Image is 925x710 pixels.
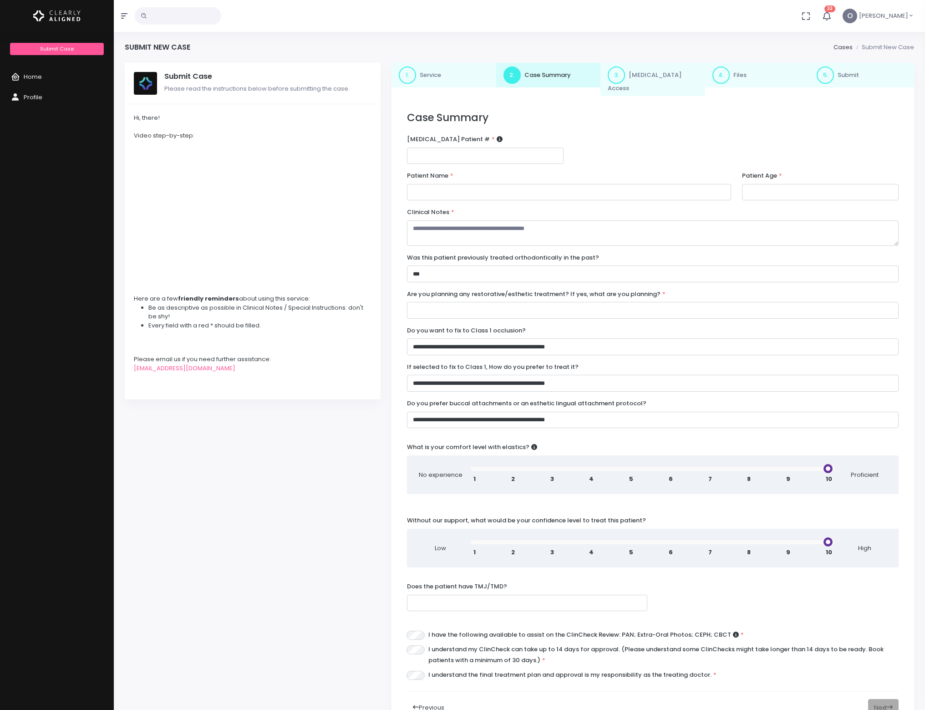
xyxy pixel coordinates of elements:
span: 9 [786,548,790,557]
span: 1. [399,66,416,84]
span: 3 [550,475,554,484]
span: 1 [473,475,476,484]
span: Profile [24,93,42,102]
span: 5. [817,66,834,84]
span: Home [24,72,42,81]
h5: Submit Case [164,72,371,81]
span: 1 [473,548,476,557]
span: [PERSON_NAME] [859,11,908,20]
label: Do you prefer buccal attachments or an esthetic lingual attachment protocol? [407,399,646,408]
div: Hi, there! [134,113,371,123]
span: High [842,544,888,553]
span: 4 [589,548,594,557]
a: 5.Submit [809,63,914,87]
span: O [843,9,857,23]
label: I understand my ClinCheck can take up to 14 days for approval. (Please understand some ClinChecks... [428,644,898,666]
div: Please email us if you need further assistance: [134,355,371,364]
span: 5 [629,475,633,484]
span: 4 [589,475,594,484]
span: 7 [708,548,712,557]
span: 4. [712,66,730,84]
label: Patient Name [407,171,453,180]
a: [EMAIL_ADDRESS][DOMAIN_NAME] [134,364,235,373]
li: Be as descriptive as possible in Clinical Notes / Special Instructions: don't be shy! [148,303,371,321]
h3: Case Summary [407,112,899,124]
label: Are you planning any restorative/esthetic treatment? If yes, what are you planning? [407,290,666,299]
label: What is your comfort level with elastics? [407,443,537,452]
li: Submit New Case [853,43,914,52]
img: Logo Horizontal [33,6,81,26]
li: Every field with a red * should be filled. [148,321,371,330]
div: Here are a few about using this service: [134,294,371,303]
label: Without our support, what would be your confidence level to treat this patient? [407,516,646,525]
span: Please read the instructions below before submitting the case. [164,84,350,93]
label: Do you want to fix to Class 1 occlusion? [407,326,526,335]
span: 6 [669,548,673,557]
strong: friendly reminders [178,294,239,303]
a: 2.Case Summary [496,63,601,87]
span: No experience [418,470,463,480]
span: 8 [747,548,751,557]
label: Patient Age [742,171,782,180]
span: 2. [503,66,521,84]
span: 8 [747,475,751,484]
span: 6 [669,475,673,484]
h4: Submit New Case [125,43,190,51]
span: Low [418,544,463,553]
a: 3.[MEDICAL_DATA] Access [600,63,705,97]
label: Clinical Notes [407,208,454,217]
a: Submit Case [10,43,103,55]
span: 9 [786,475,790,484]
span: 10 [826,475,832,484]
label: I have the following available to assist on the ClinCheck Review: PAN; Extra-Oral Photos; CEPH; CBCT [428,629,744,640]
span: 7 [708,475,712,484]
span: 5 [629,548,633,557]
span: Proficient [842,470,888,480]
label: [MEDICAL_DATA] Patient # [407,135,503,144]
span: 10 [826,548,832,557]
a: 4.Files [705,63,810,87]
span: Submit Case [40,45,74,52]
label: If selected to fix to Class 1, How do you prefer to treat it? [407,363,579,372]
span: 2 [511,548,515,557]
label: Does the patient have TMJ/TMD? [407,582,507,591]
span: 33 [824,5,835,12]
span: 3. [608,66,625,84]
label: Was this patient previously treated orthodontically in the past? [407,253,599,262]
span: 3 [550,548,554,557]
a: 1.Service [391,63,496,87]
div: Video step-by-step: [134,131,371,140]
label: I understand the final treatment plan and approval is my responsibility as the treating doctor. [428,669,717,680]
a: Cases [834,43,853,51]
span: 2 [511,475,515,484]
